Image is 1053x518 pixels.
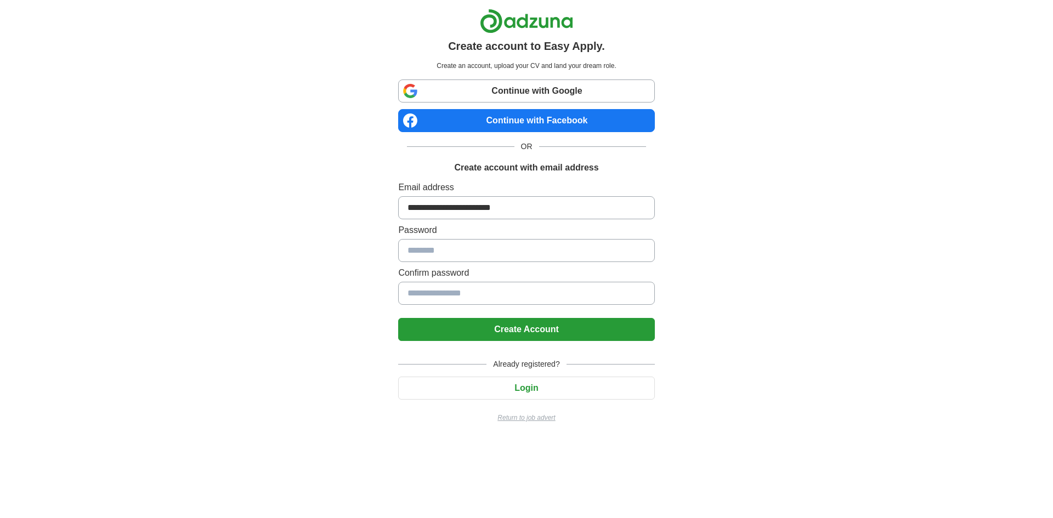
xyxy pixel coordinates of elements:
a: Continue with Facebook [398,109,654,132]
button: Create Account [398,318,654,341]
h1: Create account to Easy Apply. [448,38,605,54]
button: Login [398,377,654,400]
label: Password [398,224,654,237]
span: Already registered? [486,358,566,370]
a: Login [398,383,654,392]
a: Continue with Google [398,79,654,103]
label: Email address [398,181,654,194]
img: Adzuna logo [480,9,573,33]
a: Return to job advert [398,413,654,423]
label: Confirm password [398,266,654,280]
h1: Create account with email address [454,161,598,174]
p: Create an account, upload your CV and land your dream role. [400,61,652,71]
span: OR [514,141,539,152]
